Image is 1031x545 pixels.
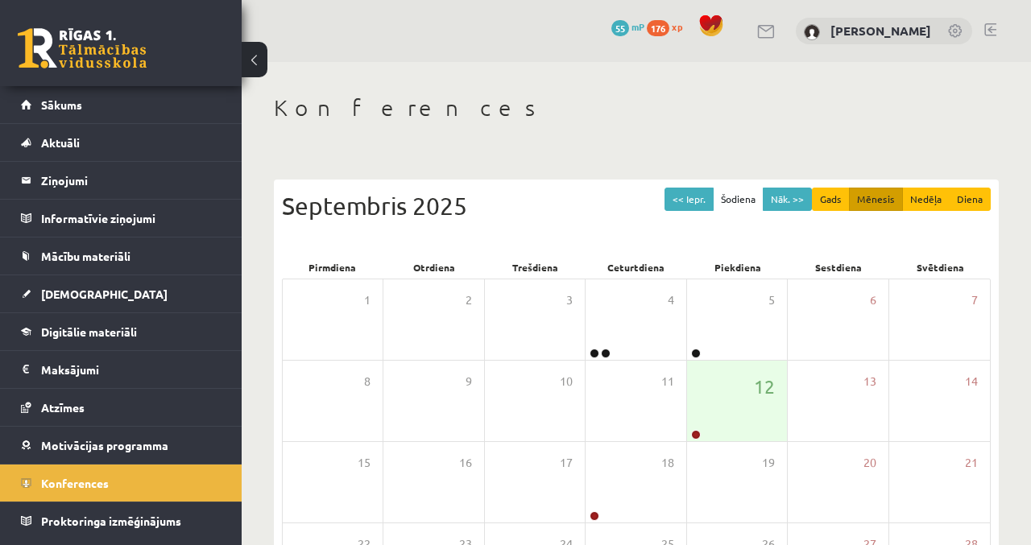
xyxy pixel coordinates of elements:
[21,464,222,502] a: Konferences
[282,256,383,279] div: Pirmdiena
[466,373,472,390] span: 9
[358,454,371,472] span: 15
[41,476,109,490] span: Konferences
[383,256,485,279] div: Otrdiena
[21,351,222,388] a: Maksājumi
[560,454,573,472] span: 17
[661,373,674,390] span: 11
[668,291,674,309] span: 4
[870,291,876,309] span: 6
[41,97,82,112] span: Sākums
[971,291,978,309] span: 7
[41,135,80,150] span: Aktuāli
[965,373,978,390] span: 14
[713,188,764,211] button: Šodiena
[611,20,644,33] a: 55 mP
[560,373,573,390] span: 10
[41,514,181,528] span: Proktoringa izmēģinājums
[762,454,775,472] span: 19
[812,188,850,211] button: Gads
[672,20,682,33] span: xp
[647,20,690,33] a: 176 xp
[41,400,85,415] span: Atzīmes
[863,373,876,390] span: 13
[21,502,222,539] a: Proktoringa izmēģinājums
[41,324,137,339] span: Digitālie materiāli
[586,256,687,279] div: Ceturtdiena
[282,188,991,224] div: Septembris 2025
[21,162,222,199] a: Ziņojumi
[18,28,147,68] a: Rīgas 1. Tālmācības vidusskola
[41,438,168,452] span: Motivācijas programma
[21,313,222,350] a: Digitālie materiāli
[466,291,472,309] span: 2
[863,454,876,472] span: 20
[364,291,371,309] span: 1
[965,454,978,472] span: 21
[21,427,222,464] a: Motivācijas programma
[902,188,950,211] button: Nedēļa
[631,20,644,33] span: mP
[804,24,820,40] img: Agata Kapisterņicka
[849,188,903,211] button: Mēnesis
[611,20,629,36] span: 55
[768,291,775,309] span: 5
[364,373,371,390] span: 8
[789,256,890,279] div: Sestdiena
[889,256,991,279] div: Svētdiena
[41,287,168,301] span: [DEMOGRAPHIC_DATA]
[459,454,472,472] span: 16
[41,249,130,263] span: Mācību materiāli
[21,389,222,426] a: Atzīmes
[41,351,222,388] legend: Maksājumi
[484,256,586,279] div: Trešdiena
[41,200,222,237] legend: Informatīvie ziņojumi
[274,94,999,122] h1: Konferences
[647,20,669,36] span: 176
[665,188,714,211] button: << Iepr.
[949,188,991,211] button: Diena
[21,86,222,123] a: Sākums
[566,291,573,309] span: 3
[754,373,775,400] span: 12
[830,23,931,39] a: [PERSON_NAME]
[661,454,674,472] span: 18
[763,188,812,211] button: Nāk. >>
[21,275,222,312] a: [DEMOGRAPHIC_DATA]
[21,237,222,275] a: Mācību materiāli
[21,124,222,161] a: Aktuāli
[21,200,222,237] a: Informatīvie ziņojumi
[41,162,222,199] legend: Ziņojumi
[687,256,789,279] div: Piekdiena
